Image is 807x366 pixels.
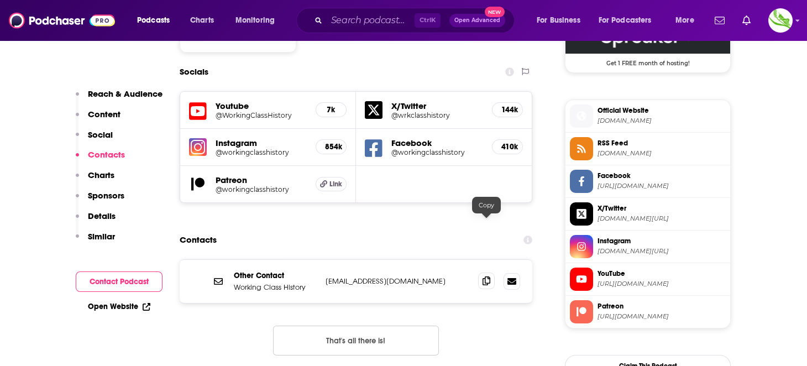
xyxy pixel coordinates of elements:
[88,302,150,311] a: Open Website
[598,149,726,158] span: spreaker.com
[472,197,501,213] div: Copy
[598,301,726,311] span: Patreon
[570,235,726,258] a: Instagram[DOMAIN_NAME][URL]
[485,7,505,17] span: New
[228,12,289,29] button: open menu
[598,280,726,288] span: https://www.youtube.com/@WorkingClassHistory
[501,142,513,151] h5: 410k
[449,14,505,27] button: Open AdvancedNew
[88,109,120,119] p: Content
[216,185,307,194] a: @workingclasshistory
[598,215,726,223] span: twitter.com/wrkclasshistory
[76,149,125,170] button: Contacts
[565,20,730,66] a: Spreaker Deal: Get 1 FREE month of hosting!
[88,211,116,221] p: Details
[88,129,113,140] p: Social
[76,190,124,211] button: Sponsors
[570,202,726,226] a: X/Twitter[DOMAIN_NAME][URL]
[738,11,755,30] a: Show notifications dropdown
[668,12,708,29] button: open menu
[189,138,207,156] img: iconImage
[216,138,307,148] h5: Instagram
[415,13,441,28] span: Ctrl K
[129,12,184,29] button: open menu
[570,300,726,323] a: Patreon[URL][DOMAIN_NAME]
[273,326,439,355] button: Nothing here.
[454,18,500,23] span: Open Advanced
[598,117,726,125] span: spreaker.com
[710,11,729,30] a: Show notifications dropdown
[598,106,726,116] span: Official Website
[768,8,793,33] img: User Profile
[391,138,483,148] h5: Facebook
[598,171,726,181] span: Facebook
[180,229,217,250] h2: Contacts
[76,129,113,150] button: Social
[216,111,307,119] a: @WorkingClassHistory
[88,88,163,99] p: Reach & Audience
[391,101,483,111] h5: X/Twitter
[88,190,124,201] p: Sponsors
[76,271,163,292] button: Contact Podcast
[598,269,726,279] span: YouTube
[598,203,726,213] span: X/Twitter
[327,12,415,29] input: Search podcasts, credits, & more...
[76,88,163,109] button: Reach & Audience
[190,13,214,28] span: Charts
[329,180,342,189] span: Link
[599,13,652,28] span: For Podcasters
[598,182,726,190] span: https://www.facebook.com/workingclasshistory
[235,13,275,28] span: Monitoring
[9,10,115,31] img: Podchaser - Follow, Share and Rate Podcasts
[76,211,116,231] button: Details
[76,170,114,190] button: Charts
[325,105,337,114] h5: 7k
[598,236,726,246] span: Instagram
[307,8,525,33] div: Search podcasts, credits, & more...
[137,13,170,28] span: Podcasts
[88,231,115,242] p: Similar
[326,276,469,286] p: [EMAIL_ADDRESS][DOMAIN_NAME]
[216,148,307,156] a: @workingclasshistory
[570,137,726,160] a: RSS Feed[DOMAIN_NAME]
[598,138,726,148] span: RSS Feed
[501,105,513,114] h5: 144k
[570,104,726,128] a: Official Website[DOMAIN_NAME]
[76,109,120,129] button: Content
[591,12,668,29] button: open menu
[216,101,307,111] h5: Youtube
[234,283,317,292] p: Working Class History
[180,61,208,82] h2: Socials
[768,8,793,33] span: Logged in as KDrewCGP
[675,13,694,28] span: More
[88,170,114,180] p: Charts
[565,54,730,67] span: Get 1 FREE month of hosting!
[391,148,483,156] a: @workingclasshistory
[325,142,337,151] h5: 854k
[598,312,726,321] span: https://www.patreon.com/workingclasshistory
[570,268,726,291] a: YouTube[URL][DOMAIN_NAME]
[570,170,726,193] a: Facebook[URL][DOMAIN_NAME]
[316,177,347,191] a: Link
[216,175,307,185] h5: Patreon
[88,149,125,160] p: Contacts
[598,247,726,255] span: instagram.com/workingclasshistory
[529,12,594,29] button: open menu
[391,111,483,119] a: @wrkclasshistory
[768,8,793,33] button: Show profile menu
[76,231,115,252] button: Similar
[183,12,221,29] a: Charts
[234,271,317,280] p: Other Contact
[537,13,580,28] span: For Business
